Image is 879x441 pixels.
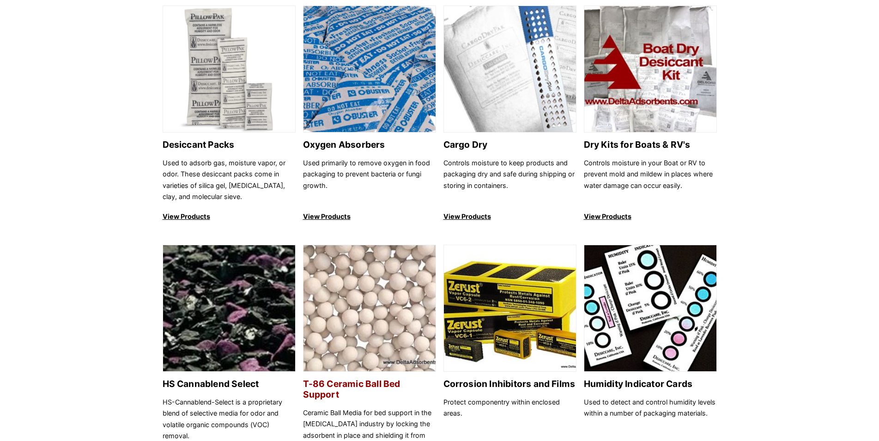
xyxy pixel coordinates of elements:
[584,6,716,133] img: Dry Kits for Boats & RV's
[163,157,296,203] p: Used to adsorb gas, moisture vapor, or odor. These desiccant packs come in varieties of silica ge...
[444,245,576,372] img: Corrosion Inhibitors and Films
[163,6,296,223] a: Desiccant Packs Desiccant Packs Used to adsorb gas, moisture vapor, or odor. These desiccant pack...
[303,211,436,222] p: View Products
[163,6,295,133] img: Desiccant Packs
[444,6,576,133] img: Cargo Dry
[303,379,436,400] h2: T-86 Ceramic Ball Bed Support
[443,211,576,222] p: View Products
[163,139,296,150] h2: Desiccant Packs
[163,211,296,222] p: View Products
[584,139,717,150] h2: Dry Kits for Boats & RV's
[443,6,576,223] a: Cargo Dry Cargo Dry Controls moisture to keep products and packaging dry and safe during shipping...
[443,379,576,389] h2: Corrosion Inhibitors and Films
[303,6,436,133] img: Oxygen Absorbers
[303,6,436,223] a: Oxygen Absorbers Oxygen Absorbers Used primarily to remove oxygen in food packaging to prevent ba...
[584,379,717,389] h2: Humidity Indicator Cards
[303,245,436,372] img: T-86 Ceramic Ball Bed Support
[303,139,436,150] h2: Oxygen Absorbers
[584,6,717,223] a: Dry Kits for Boats & RV's Dry Kits for Boats & RV's Controls moisture in your Boat or RV to preve...
[303,157,436,203] p: Used primarily to remove oxygen in food packaging to prevent bacteria or fungi growth.
[584,245,716,372] img: Humidity Indicator Cards
[163,245,295,372] img: HS Cannablend Select
[584,157,717,203] p: Controls moisture in your Boat or RV to prevent mold and mildew in places where water damage can ...
[584,211,717,222] p: View Products
[163,379,296,389] h2: HS Cannablend Select
[443,157,576,203] p: Controls moisture to keep products and packaging dry and safe during shipping or storing in conta...
[443,139,576,150] h2: Cargo Dry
